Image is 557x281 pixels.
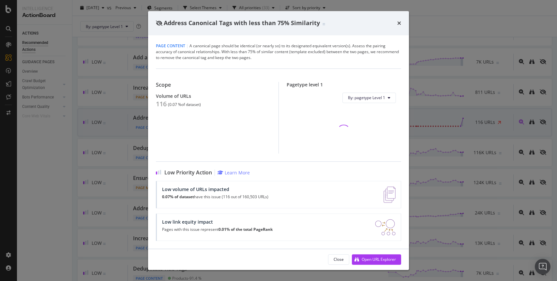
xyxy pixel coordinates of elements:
button: Close [328,254,349,265]
div: Low volume of URLs impacted [162,186,268,192]
div: Low link equity impact [162,219,273,225]
div: ( 0.07 % of dataset ) [168,102,201,107]
a: Learn More [218,170,250,176]
span: By: pagetype Level 1 [348,95,385,100]
div: modal [148,11,409,270]
p: Pages with this issue represent [162,227,273,232]
img: e5DMFwAAAABJRU5ErkJggg== [384,186,396,203]
button: By: pagetype Level 1 [342,93,396,103]
span: Page Content [156,43,185,49]
div: A canonical page should be identical (or nearly so) to its designated equivalent version(s). Asse... [156,43,401,61]
p: have this issue (116 out of 160,503 URLs) [162,195,268,199]
button: Open URL Explorer [352,254,401,265]
span: Low Priority Action [164,170,212,176]
img: Equal [323,23,325,25]
strong: 0.01% of the total PageRank [218,227,273,232]
div: Scope [156,82,271,88]
div: Learn More [225,170,250,176]
div: Open Intercom Messenger [535,259,550,274]
span: | [186,43,188,49]
span: Address Canonical Tags with less than 75% Similarity [164,19,320,27]
strong: 0.07% of dataset [162,194,194,200]
div: times [397,19,401,27]
img: DDxVyA23.png [375,219,396,235]
div: 116 [156,100,167,108]
div: Close [334,257,344,262]
div: eye-slash [156,21,162,26]
div: Pagetype level 1 [287,82,401,87]
div: Open URL Explorer [362,257,396,262]
div: Volume of URLs [156,93,271,99]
